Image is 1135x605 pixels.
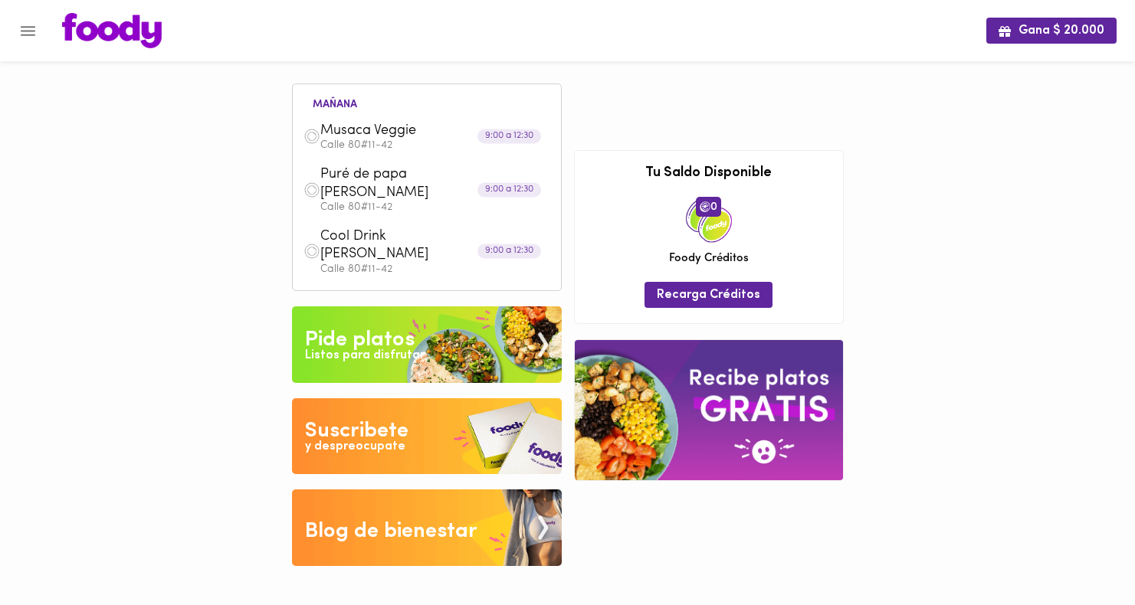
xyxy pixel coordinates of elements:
img: credits-package.png [686,197,732,243]
img: Blog de bienestar [292,489,562,566]
p: Calle 80#11-42 [320,140,550,151]
img: referral-banner.png [575,340,843,480]
span: Foody Créditos [669,250,749,267]
img: Disfruta bajar de peso [292,398,562,475]
span: Gana $ 20.000 [999,24,1104,38]
button: Menu [9,12,47,50]
h3: Tu Saldo Disponible [586,166,832,181]
li: mañana [300,96,369,110]
p: Calle 80#11-42 [320,264,550,275]
span: Puré de papa [PERSON_NAME] [320,166,497,202]
span: Musaca Veggie [320,123,497,140]
span: Cool Drink [PERSON_NAME] [320,228,497,264]
p: Calle 80#11-42 [320,202,550,213]
div: 9:00 a 12:30 [477,129,541,144]
div: Listos para disfrutar [305,347,425,365]
iframe: Messagebird Livechat Widget [1046,516,1120,590]
div: Pide platos [305,325,415,355]
img: logo.png [62,13,162,48]
img: foody-creditos.png [700,201,710,212]
img: dish.png [303,243,320,260]
button: Recarga Créditos [645,282,773,307]
span: Recarga Créditos [657,288,760,302]
div: 9:00 a 12:30 [477,244,541,259]
img: dish.png [303,181,320,198]
img: Pide un Platos [292,306,562,383]
img: dish.png [303,128,320,145]
div: 9:00 a 12:30 [477,182,541,197]
div: y despreocupate [305,438,405,456]
span: 0 [696,197,721,217]
button: Gana $ 20.000 [986,18,1117,43]
div: Blog de bienestar [305,516,477,547]
div: Suscribete [305,416,408,446]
